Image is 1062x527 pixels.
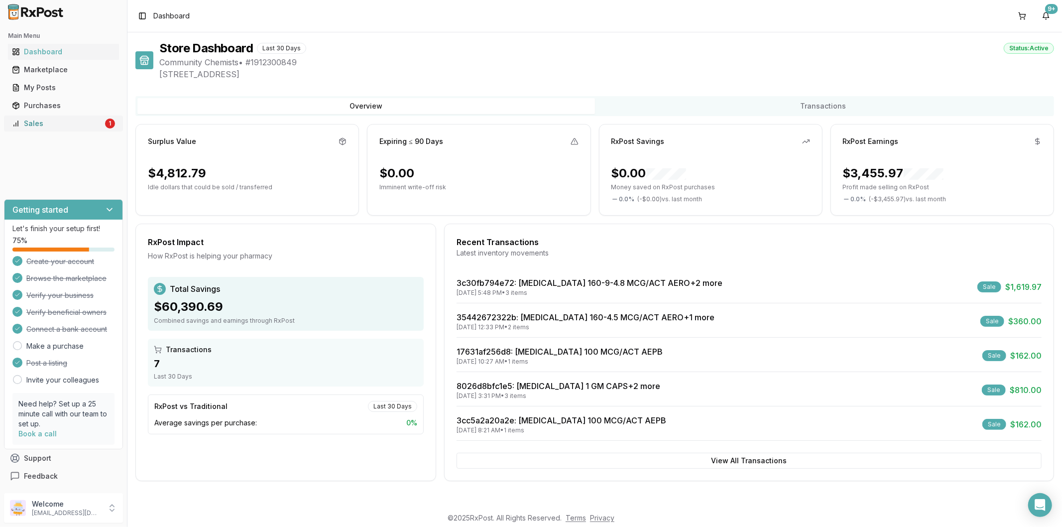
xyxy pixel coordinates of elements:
[159,68,1054,80] span: [STREET_ADDRESS]
[12,224,115,234] p: Let's finish your setup first!
[153,11,190,21] span: Dashboard
[457,415,666,425] a: 3cc5a2a20a2e: [MEDICAL_DATA] 100 MCG/ACT AEPB
[159,56,1054,68] span: Community Chemists • # 1912300849
[18,399,109,429] p: Need help? Set up a 25 minute call with our team to set up.
[1008,315,1042,327] span: $360.00
[137,98,595,114] button: Overview
[26,341,84,351] a: Make a purchase
[457,392,660,400] div: [DATE] 3:31 PM • 3 items
[843,136,899,146] div: RxPost Earnings
[982,350,1006,361] div: Sale
[257,43,306,54] div: Last 30 Days
[379,183,578,191] p: Imminent write-off risk
[595,98,1053,114] button: Transactions
[26,358,67,368] span: Post a listing
[18,429,57,438] a: Book a call
[170,283,220,295] span: Total Savings
[154,401,228,411] div: RxPost vs Traditional
[8,32,119,40] h2: Main Menu
[566,514,586,522] a: Terms
[457,236,1042,248] div: Recent Transactions
[4,467,123,485] button: Feedback
[638,195,703,203] span: ( - $0.00 ) vs. last month
[12,119,103,129] div: Sales
[982,419,1006,430] div: Sale
[4,98,123,114] button: Purchases
[457,289,722,297] div: [DATE] 5:48 PM • 3 items
[457,248,1042,258] div: Latest inventory movements
[148,136,196,146] div: Surplus Value
[26,307,107,317] span: Verify beneficial owners
[368,401,417,412] div: Last 30 Days
[159,40,253,56] h1: Store Dashboard
[154,418,257,428] span: Average savings per purchase:
[1028,493,1052,517] div: Open Intercom Messenger
[10,500,26,516] img: User avatar
[26,324,107,334] span: Connect a bank account
[26,290,94,300] span: Verify your business
[851,195,866,203] span: 0.0 %
[869,195,946,203] span: ( - $3,455.97 ) vs. last month
[4,62,123,78] button: Marketplace
[619,195,635,203] span: 0.0 %
[148,236,424,248] div: RxPost Impact
[457,358,663,366] div: [DATE] 10:27 AM • 1 items
[1010,384,1042,396] span: $810.00
[1045,4,1058,14] div: 9+
[12,236,27,246] span: 75 %
[4,4,68,20] img: RxPost Logo
[1010,418,1042,430] span: $162.00
[8,61,119,79] a: Marketplace
[4,449,123,467] button: Support
[26,273,107,283] span: Browse the marketplace
[4,44,123,60] button: Dashboard
[26,257,94,266] span: Create your account
[457,347,663,357] a: 17631af256d8: [MEDICAL_DATA] 100 MCG/ACT AEPB
[457,426,666,434] div: [DATE] 8:21 AM • 1 items
[1038,8,1054,24] button: 9+
[8,115,119,132] a: Sales1
[406,418,417,428] span: 0 %
[590,514,614,522] a: Privacy
[8,79,119,97] a: My Posts
[148,251,424,261] div: How RxPost is helping your pharmacy
[1010,350,1042,362] span: $162.00
[32,509,101,517] p: [EMAIL_ADDRESS][DOMAIN_NAME]
[611,165,686,181] div: $0.00
[457,381,660,391] a: 8026d8bfc1e5: [MEDICAL_DATA] 1 GM CAPS+2 more
[980,316,1004,327] div: Sale
[611,183,810,191] p: Money saved on RxPost purchases
[12,65,115,75] div: Marketplace
[1005,281,1042,293] span: $1,619.97
[154,299,418,315] div: $60,390.69
[148,165,206,181] div: $4,812.79
[12,47,115,57] div: Dashboard
[379,136,443,146] div: Expiring ≤ 90 Days
[12,101,115,111] div: Purchases
[26,375,99,385] a: Invite your colleagues
[379,165,414,181] div: $0.00
[32,499,101,509] p: Welcome
[982,385,1006,395] div: Sale
[8,97,119,115] a: Purchases
[154,373,418,381] div: Last 30 Days
[4,116,123,132] button: Sales1
[154,317,418,325] div: Combined savings and earnings through RxPost
[148,183,347,191] p: Idle dollars that could be sold / transferred
[153,11,190,21] nav: breadcrumb
[457,278,722,288] a: 3c30fb794e72: [MEDICAL_DATA] 160-9-4.8 MCG/ACT AERO+2 more
[457,312,714,322] a: 35442672322b: [MEDICAL_DATA] 160-4.5 MCG/ACT AERO+1 more
[105,119,115,129] div: 1
[4,80,123,96] button: My Posts
[154,357,418,371] div: 7
[12,83,115,93] div: My Posts
[1004,43,1054,54] div: Status: Active
[977,281,1001,292] div: Sale
[8,43,119,61] a: Dashboard
[12,204,68,216] h3: Getting started
[24,471,58,481] span: Feedback
[166,345,212,355] span: Transactions
[457,453,1042,469] button: View All Transactions
[611,136,665,146] div: RxPost Savings
[843,183,1042,191] p: Profit made selling on RxPost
